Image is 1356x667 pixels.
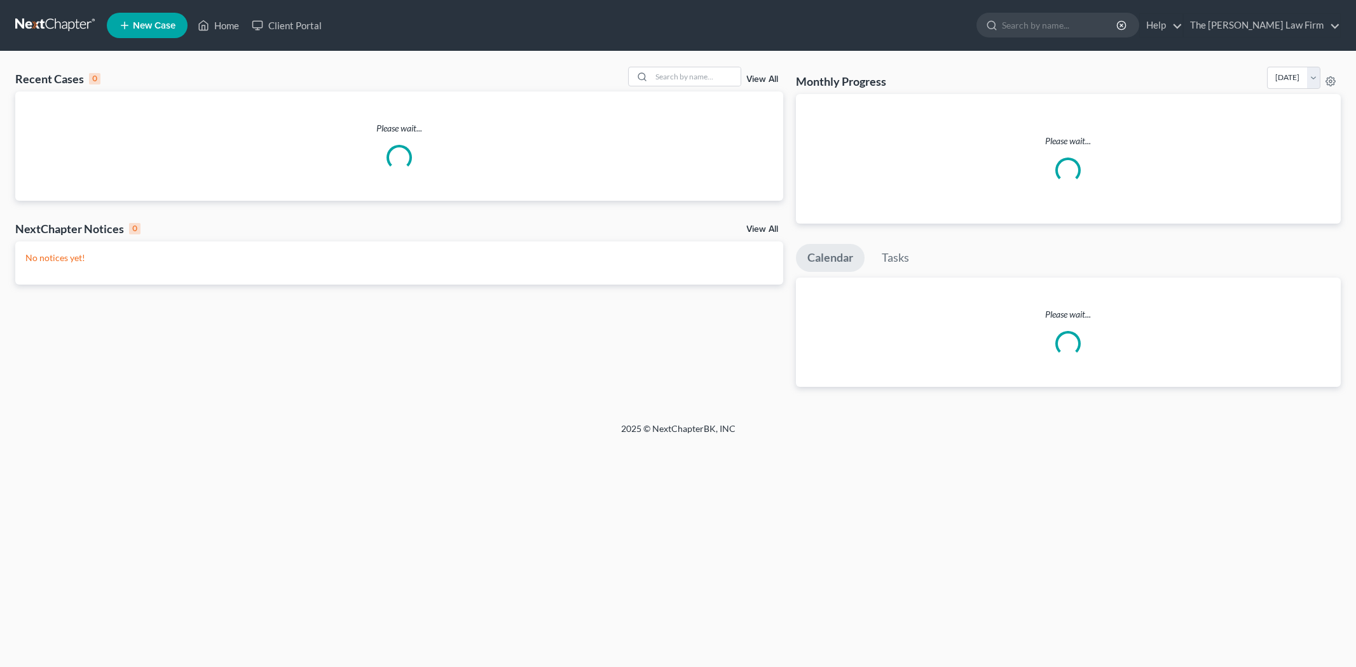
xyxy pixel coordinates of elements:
[133,21,175,30] span: New Case
[746,75,778,84] a: View All
[15,122,783,135] p: Please wait...
[316,422,1041,445] div: 2025 © NextChapterBK, INC
[15,71,100,86] div: Recent Cases
[1140,14,1182,37] a: Help
[129,223,140,234] div: 0
[806,135,1331,147] p: Please wait...
[870,244,921,272] a: Tasks
[652,67,741,86] input: Search by name...
[746,225,778,234] a: View All
[191,14,245,37] a: Home
[15,221,140,236] div: NextChapter Notices
[796,74,886,89] h3: Monthly Progress
[796,308,1341,321] p: Please wait...
[1184,14,1340,37] a: The [PERSON_NAME] Law Firm
[89,73,100,84] div: 0
[1002,13,1118,37] input: Search by name...
[796,244,865,272] a: Calendar
[245,14,328,37] a: Client Portal
[25,252,773,264] p: No notices yet!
